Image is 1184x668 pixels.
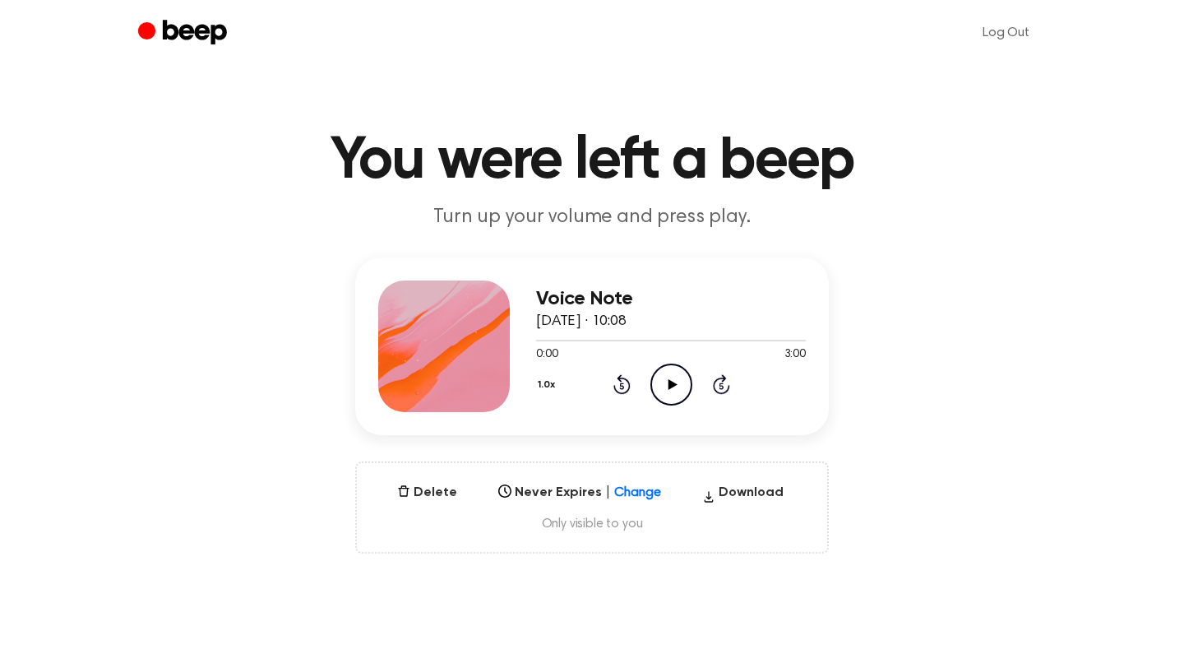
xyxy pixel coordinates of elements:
button: 1.0x [536,371,562,399]
span: 3:00 [784,346,806,364]
h3: Voice Note [536,288,806,310]
span: 0:00 [536,346,557,364]
button: Download [696,483,790,509]
span: [DATE] · 10:08 [536,314,627,329]
p: Turn up your volume and press play. [276,204,908,231]
span: Only visible to you [377,516,807,532]
a: Beep [138,17,231,49]
a: Log Out [966,13,1046,53]
button: Delete [391,483,464,503]
h1: You were left a beep [171,132,1013,191]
